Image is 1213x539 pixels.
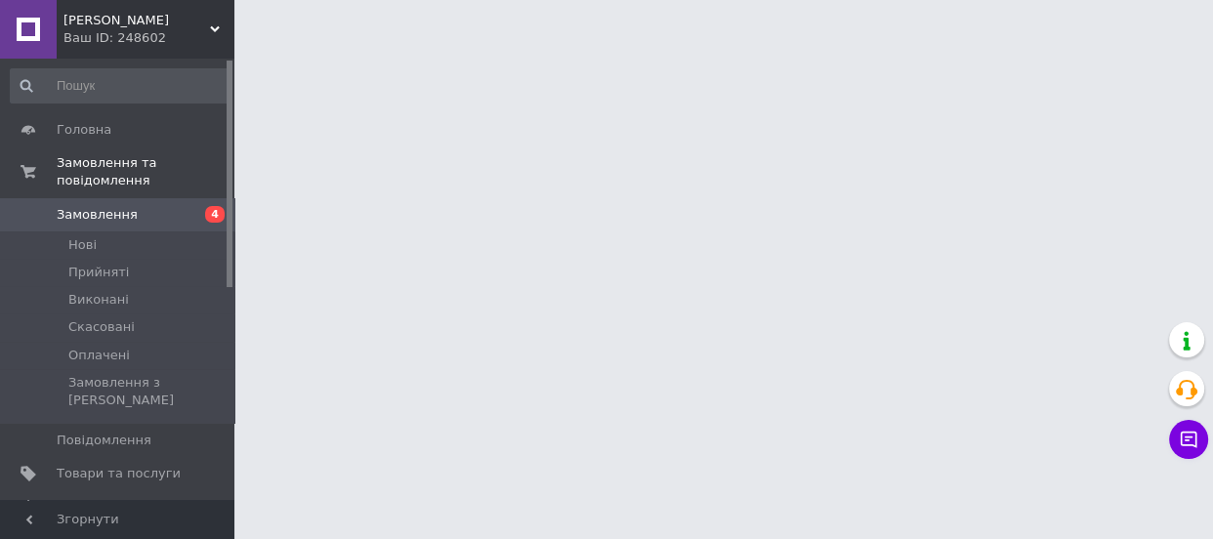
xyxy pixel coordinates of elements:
span: 4 [205,206,225,223]
span: Виконані [68,291,129,309]
span: [DEMOGRAPHIC_DATA] [57,498,201,516]
div: Ваш ID: 248602 [63,29,234,47]
input: Пошук [10,68,230,104]
span: Головна [57,121,111,139]
span: Прийняті [68,264,129,281]
span: Дім Комфорт [63,12,210,29]
span: Замовлення [57,206,138,224]
span: Товари та послуги [57,465,181,482]
button: Чат з покупцем [1169,420,1208,459]
span: Замовлення з [PERSON_NAME] [68,374,228,409]
span: Нові [68,236,97,254]
span: Оплачені [68,347,130,364]
span: Замовлення та повідомлення [57,154,234,189]
span: Скасовані [68,318,135,336]
span: Повідомлення [57,432,151,449]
